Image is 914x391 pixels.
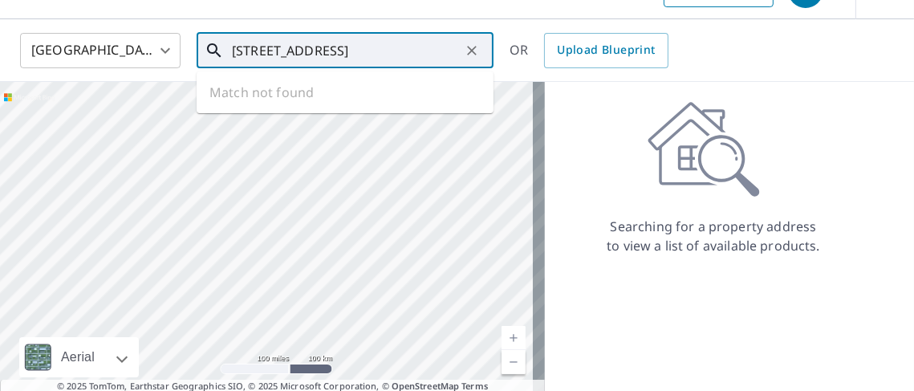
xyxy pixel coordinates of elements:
[606,217,821,255] p: Searching for a property address to view a list of available products.
[20,28,181,73] div: [GEOGRAPHIC_DATA]
[502,326,526,350] a: Current Level 6, Zoom In
[510,33,668,68] div: OR
[19,337,139,377] div: Aerial
[502,350,526,374] a: Current Level 6, Zoom Out
[56,337,100,377] div: Aerial
[461,39,483,62] button: Clear
[557,40,655,60] span: Upload Blueprint
[544,33,668,68] a: Upload Blueprint
[232,28,461,73] input: Search by address or latitude-longitude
